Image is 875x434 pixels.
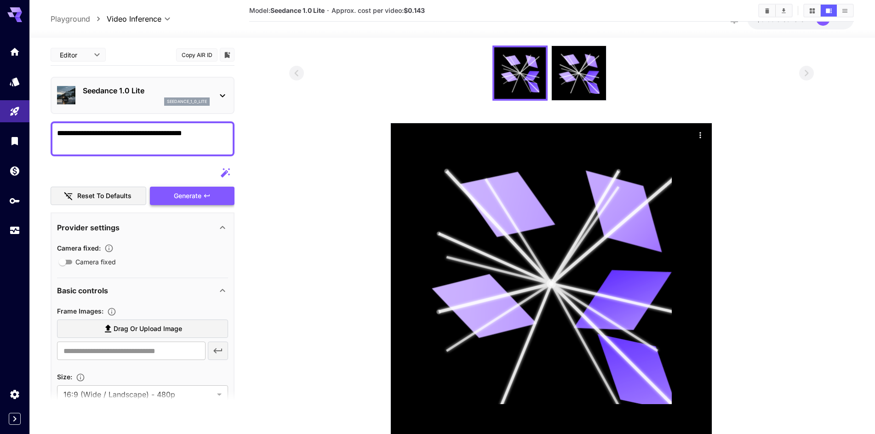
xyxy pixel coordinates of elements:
div: Models [9,76,20,87]
span: credits left [777,15,809,23]
p: Basic controls [57,285,108,296]
div: Home [9,46,20,57]
p: Seedance 1.0 Lite [83,85,210,96]
span: 16:9 (Wide / Landscape) - 480p [63,389,213,400]
div: Library [9,135,20,147]
p: Provider settings [57,222,120,233]
div: Show videos in grid viewShow videos in video viewShow videos in list view [803,4,854,17]
button: Show videos in grid view [804,5,820,17]
b: Seedance 1.0 Lite [270,6,325,14]
p: seedance_1_0_lite [167,98,207,105]
a: Playground [51,13,90,24]
b: $0.143 [404,6,425,14]
button: Upload frame images. [103,307,120,316]
span: Frame Images : [57,307,103,315]
div: Provider settings [57,217,228,239]
div: Wallet [9,165,20,177]
span: Video Inference [107,13,161,24]
span: Camera fixed [75,257,116,267]
span: Generate [174,190,201,202]
span: Model: [249,6,325,14]
button: Clear videos [759,5,775,17]
p: · [327,5,329,16]
button: Expand sidebar [9,413,21,425]
button: Copy AIR ID [176,48,217,62]
span: $0.00 [756,15,777,23]
span: Editor [60,50,88,60]
div: Settings [9,388,20,400]
span: Drag or upload image [114,323,182,335]
div: Playground [9,106,20,117]
span: Camera fixed : [57,244,101,252]
button: Download All [776,5,792,17]
div: Basic controls [57,280,228,302]
button: Show videos in list view [837,5,853,17]
div: Seedance 1.0 Liteseedance_1_0_lite [57,81,228,109]
span: Approx. cost per video: [332,6,425,14]
span: Size : [57,373,72,381]
button: Adjust the dimensions of the generated image by specifying its width and height in pixels, or sel... [72,373,89,382]
div: Clear videosDownload All [758,4,793,17]
nav: breadcrumb [51,13,107,24]
div: API Keys [9,195,20,206]
label: Drag or upload image [57,320,228,338]
button: Show videos in video view [821,5,837,17]
div: Actions [693,128,707,142]
div: Usage [9,225,20,236]
button: Generate [150,187,234,206]
button: Add to library [223,49,231,60]
button: Reset to defaults [51,187,146,206]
